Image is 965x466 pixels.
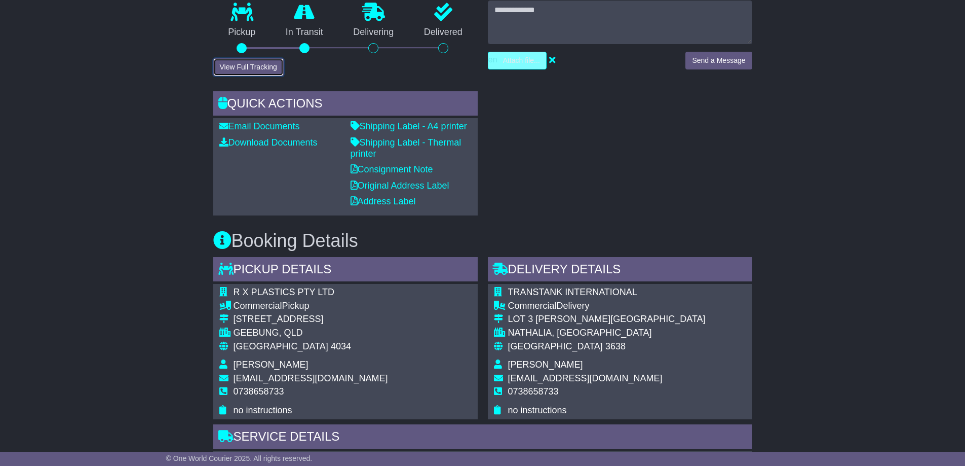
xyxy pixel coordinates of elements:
[331,341,351,351] span: 4034
[351,121,467,131] a: Shipping Label - A4 printer
[605,341,626,351] span: 3638
[234,373,388,383] span: [EMAIL_ADDRESS][DOMAIN_NAME]
[508,360,583,370] span: [PERSON_NAME]
[351,196,416,206] a: Address Label
[508,301,706,312] div: Delivery
[234,301,388,312] div: Pickup
[213,257,478,284] div: Pickup Details
[271,27,338,38] p: In Transit
[409,27,478,38] p: Delivered
[234,386,284,397] span: 0738658733
[234,341,328,351] span: [GEOGRAPHIC_DATA]
[508,386,559,397] span: 0738658733
[213,58,284,76] button: View Full Tracking
[508,405,567,415] span: no instructions
[219,121,300,131] a: Email Documents
[508,328,706,339] div: NATHALIA, [GEOGRAPHIC_DATA]
[234,301,282,311] span: Commercial
[351,181,449,191] a: Original Address Label
[234,328,388,339] div: GEEBUNG, QLD
[685,52,752,69] button: Send a Message
[508,301,557,311] span: Commercial
[234,360,308,370] span: [PERSON_NAME]
[508,341,603,351] span: [GEOGRAPHIC_DATA]
[213,231,752,251] h3: Booking Details
[508,287,637,297] span: TRANSTANK INTERNATIONAL
[166,454,313,462] span: © One World Courier 2025. All rights reserved.
[234,287,334,297] span: R X PLASTICS PTY LTD
[219,137,318,148] a: Download Documents
[234,405,292,415] span: no instructions
[213,424,752,452] div: Service Details
[338,27,409,38] p: Delivering
[488,257,752,284] div: Delivery Details
[213,27,271,38] p: Pickup
[351,137,461,159] a: Shipping Label - Thermal printer
[508,314,706,325] div: LOT 3 [PERSON_NAME][GEOGRAPHIC_DATA]
[234,314,388,325] div: [STREET_ADDRESS]
[213,91,478,119] div: Quick Actions
[508,373,663,383] span: [EMAIL_ADDRESS][DOMAIN_NAME]
[351,164,433,174] a: Consignment Note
